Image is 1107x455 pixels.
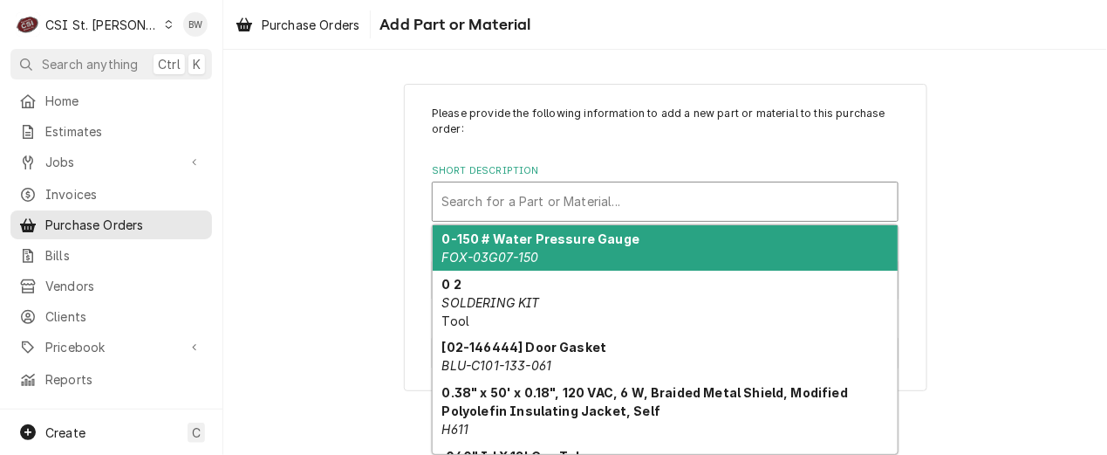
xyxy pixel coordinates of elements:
[45,370,203,389] span: Reports
[45,277,203,295] span: Vendors
[432,164,899,221] div: Short Description
[193,55,201,73] span: K
[10,302,212,331] a: Clients
[10,272,212,300] a: Vendors
[183,12,208,37] div: Brad Wicks's Avatar
[442,295,540,310] em: SOLDERING KIT
[42,55,138,73] span: Search anything
[10,117,212,146] a: Estimates
[404,84,927,392] div: Line Item Create/Update
[16,12,40,37] div: CSI St. Louis's Avatar
[45,153,177,171] span: Jobs
[442,277,461,292] strong: 0 2
[262,16,359,34] span: Purchase Orders
[442,314,470,328] span: Tool
[45,122,203,141] span: Estimates
[192,424,201,442] span: C
[432,106,899,138] p: Please provide the following information to add a new part or material to this purchase order:
[183,12,208,37] div: BW
[432,164,899,178] label: Short Description
[10,241,212,270] a: Bills
[229,10,366,39] a: Purchase Orders
[45,16,159,34] div: CSI St. [PERSON_NAME]
[45,216,203,234] span: Purchase Orders
[442,358,552,373] em: BLU-C101-133-061
[432,106,899,300] div: Line Item Create/Update Form
[45,92,203,110] span: Home
[45,246,203,265] span: Bills
[10,210,212,239] a: Purchase Orders
[45,338,177,356] span: Pricebook
[45,185,203,203] span: Invoices
[442,231,639,246] strong: 0-150 # Water Pressure Gauge
[10,180,212,209] a: Invoices
[442,340,607,355] strong: [02-146444] Door Gasket
[442,422,469,437] em: H611
[158,55,181,73] span: Ctrl
[10,86,212,115] a: Home
[10,404,212,433] a: Go to Help Center
[374,13,530,37] span: Add Part or Material
[442,385,848,418] strong: 0.38" x 50' x 0.18", 120 VAC, 6 W, Braided Metal Shield, Modified Polyolefin Insulating Jacket, Self
[10,49,212,79] button: Search anythingCtrlK
[10,365,212,394] a: Reports
[10,148,212,176] a: Go to Jobs
[16,12,40,37] div: C
[45,307,203,326] span: Clients
[10,333,212,362] a: Go to Pricebook
[45,425,85,440] span: Create
[442,250,539,265] em: FOX-03G07-150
